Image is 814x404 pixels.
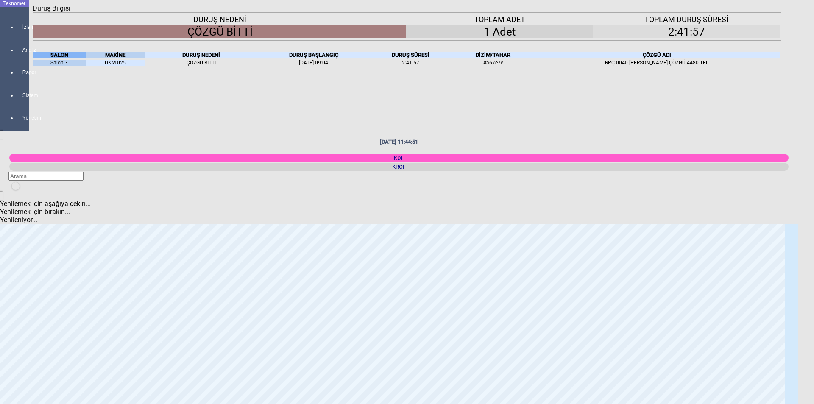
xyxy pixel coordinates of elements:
div: DKM-025 [86,60,145,66]
div: TOPLAM ADET [406,15,593,24]
div: DİZİM/TAHAR [452,52,534,58]
div: DURUŞ SÜRESİ [370,52,452,58]
div: TOPLAM DURUŞ SÜRESİ [593,15,780,24]
div: SALON [33,52,86,58]
div: MAKİNE [86,52,145,58]
div: 1 Adet [406,25,593,38]
div: 2:41:57 [370,60,452,66]
div: DURUŞ BAŞLANGIÇ [257,52,370,58]
div: ÇÖZGÜ ADI [534,52,780,58]
div: ÇÖZGÜ BİTTİ [33,25,406,38]
div: [DATE] 09:04 [257,60,370,66]
div: DURUŞ NEDENİ [33,15,406,24]
div: ÇÖZGÜ BİTTİ [145,60,258,66]
div: 2:41:57 [593,25,780,38]
div: RPÇ-0040 [PERSON_NAME] ÇÖZGÜ 4480 TEL [534,60,780,66]
div: #a67e7e [452,60,534,66]
div: Duruş Bilgisi [33,4,74,12]
div: Salon 3 [33,60,86,66]
div: DURUŞ NEDENİ [145,52,258,58]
